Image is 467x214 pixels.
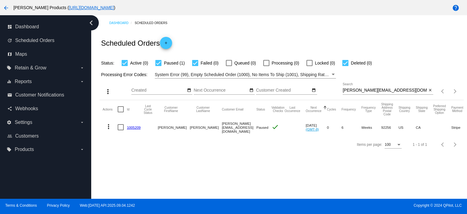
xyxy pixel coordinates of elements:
span: Failed (0) [201,59,219,67]
input: Created [131,88,186,93]
span: Deleted (0) [351,59,372,67]
button: Change sorting for LastOccurrenceUtc [285,106,300,113]
a: (GMT-8) [306,127,319,131]
a: map Maps [7,49,85,59]
span: Retain & Grow [15,65,46,71]
mat-icon: help [452,4,459,12]
mat-select: Items per page: [385,143,402,147]
button: Change sorting for Frequency [341,107,356,111]
mat-icon: more_vert [104,88,112,95]
mat-icon: add [162,41,170,48]
a: Scheduled Orders [135,18,173,28]
a: [URL][DOMAIN_NAME] [69,5,114,10]
button: Previous page [437,139,449,151]
mat-cell: [PERSON_NAME] [190,118,222,136]
span: Locked (0) [315,59,335,67]
i: local_offer [7,65,12,70]
span: Status: [101,61,114,65]
mat-icon: check [272,123,279,131]
button: Previous page [437,85,449,97]
span: Paused [256,125,268,129]
span: Processing Error Codes: [101,72,147,77]
span: Dashboard [15,24,39,30]
a: people_outline Customers [7,131,85,141]
span: Maps [15,51,27,57]
button: Change sorting for ShippingPostcode [381,103,393,116]
i: chevron_left [86,18,96,28]
mat-cell: [PERSON_NAME][EMAIL_ADDRESS][DOMAIN_NAME] [222,118,257,136]
button: Change sorting for PreferredShippingOption [433,104,446,114]
i: arrow_drop_down [80,147,85,152]
button: Change sorting for PaymentMethod.Type [451,106,463,113]
i: people_outline [7,134,12,139]
button: Next page [449,139,461,151]
span: Active (0) [130,59,148,67]
button: Change sorting for ShippingState [416,106,428,113]
a: email Customer Notifications [7,90,85,100]
span: Webhooks [15,106,38,111]
i: equalizer [7,79,12,84]
mat-icon: date_range [312,88,316,93]
i: email [7,93,12,97]
input: Search [343,88,427,93]
mat-cell: 6 [341,118,361,136]
mat-cell: [PERSON_NAME] [158,118,190,136]
i: arrow_drop_down [80,79,85,84]
mat-icon: close [428,88,432,93]
mat-icon: arrow_back [2,4,10,12]
a: update Scheduled Orders [7,36,85,45]
i: arrow_drop_down [80,65,85,70]
span: Processing (0) [272,59,299,67]
button: Change sorting for Status [256,107,265,111]
button: Change sorting for CustomerLastName [190,106,216,113]
button: Change sorting for Id [127,107,129,111]
a: Dashboard [109,18,135,28]
button: Change sorting for LastProcessingCycleId [144,104,152,114]
a: 1005209 [127,125,140,129]
span: Copyright © 2024 QPilot, LLC [239,203,462,208]
input: Next Occurrence [194,88,248,93]
mat-cell: [DATE] [306,118,327,136]
button: Change sorting for NextOccurrenceUtc [306,106,322,113]
span: Products [15,147,34,152]
span: Queued (0) [234,59,256,67]
button: Clear [427,87,433,94]
mat-cell: CA [416,118,433,136]
span: Customer Notifications [15,92,64,98]
span: Settings [15,120,32,125]
a: Terms & Conditions [5,203,37,208]
button: Change sorting for ShippingCountry [399,106,410,113]
div: Items per page: [357,142,382,147]
span: Customers [15,133,39,139]
mat-cell: 92256 [381,118,399,136]
a: share Webhooks [7,104,85,114]
button: Change sorting for FrequencyType [361,106,376,113]
mat-select: Filter by Processing Error Codes [155,71,336,79]
div: 1 - 1 of 1 [413,142,427,147]
i: share [7,106,12,111]
button: Change sorting for Cycles [327,107,336,111]
mat-icon: date_range [249,88,254,93]
i: map [7,52,12,57]
button: Change sorting for CustomerFirstName [158,106,184,113]
span: Paused (1) [164,59,185,67]
mat-cell: US [399,118,416,136]
a: Privacy Policy [47,203,70,208]
i: update [7,38,12,43]
i: settings [7,120,12,125]
mat-cell: 0 [327,118,341,136]
mat-header-cell: Actions [102,100,118,118]
input: Customer Created [256,88,311,93]
span: Scheduled Orders [15,38,54,43]
span: 100 [385,142,391,147]
i: local_offer [7,147,12,152]
a: dashboard Dashboard [7,22,85,32]
mat-icon: more_vert [105,123,112,130]
i: arrow_drop_down [80,120,85,125]
h2: Scheduled Orders [101,37,172,49]
a: Web:[DATE] API:2025.09.04.1242 [80,203,135,208]
i: dashboard [7,24,12,29]
mat-header-cell: Validation Checks [272,100,285,118]
mat-cell: Weeks [361,118,381,136]
span: [PERSON_NAME] Products ( ) [13,5,115,10]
